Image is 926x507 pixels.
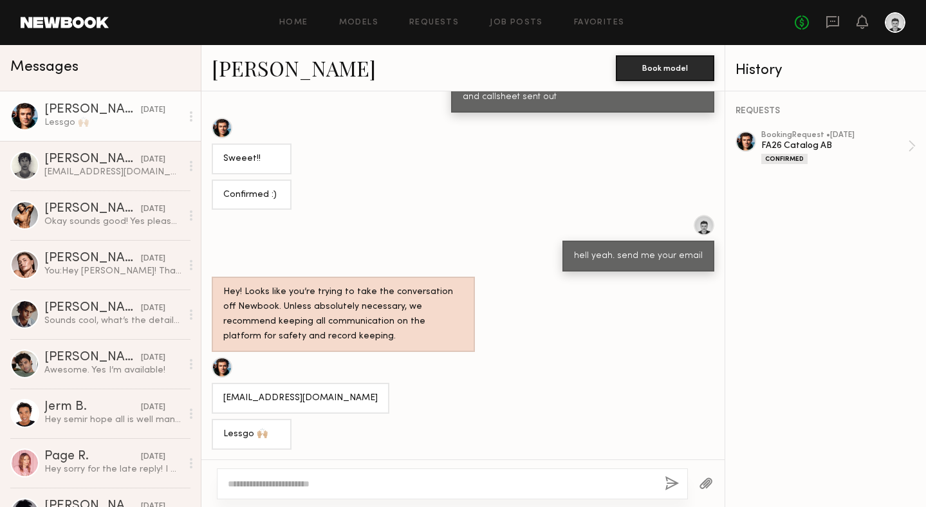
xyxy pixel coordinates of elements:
div: Lessgo 🙌🏼 [223,427,280,442]
a: Job Posts [490,19,543,27]
div: Page R. [44,450,141,463]
div: Confirmed :) [223,188,280,203]
div: [EMAIL_ADDRESS][DOMAIN_NAME] [223,391,378,406]
a: Models [339,19,378,27]
div: Confirmed [761,154,808,164]
div: Hey semir hope all is well man Just checking in to see if you have any shoots coming up. Since we... [44,414,181,426]
div: Awesome. Yes I’m available! [44,364,181,376]
div: [PERSON_NAME] [44,153,141,166]
a: Favorites [574,19,625,27]
a: Book model [616,62,714,73]
div: Hey! Looks like you’re trying to take the conversation off Newbook. Unless absolutely necessary, ... [223,285,463,344]
div: [PERSON_NAME] [44,351,141,364]
div: [DATE] [141,203,165,216]
div: [DATE] [141,154,165,166]
div: Lessgo 🙌🏼 [44,116,181,129]
div: [DATE] [141,104,165,116]
div: [PERSON_NAME] [44,203,141,216]
a: Home [279,19,308,27]
a: Requests [409,19,459,27]
a: bookingRequest •[DATE]FA26 Catalog ABConfirmed [761,131,916,164]
div: [EMAIL_ADDRESS][DOMAIN_NAME] [44,166,181,178]
div: REQUESTS [736,107,916,116]
div: Jerm B. [44,401,141,414]
div: booking Request • [DATE] [761,131,908,140]
div: [DATE] [141,401,165,414]
div: Hey sorry for the late reply! I was out of town working. If you have any other upcoming projects ... [44,463,181,475]
span: Messages [10,60,79,75]
button: Book model [616,55,714,81]
div: Okay sounds good! Yes please let me know soon as you can if you’ll be booking me so i can get a c... [44,216,181,228]
div: [DATE] [141,352,165,364]
div: Sweeet!! [223,152,280,167]
div: [PERSON_NAME] [44,252,141,265]
div: [DATE] [141,302,165,315]
div: hell yeah. send me your email [574,249,703,264]
div: [DATE] [141,451,165,463]
div: Sounds cool, what’s the details ? [44,315,181,327]
div: [DATE] [141,253,165,265]
div: FA26 Catalog AB [761,140,908,152]
div: History [736,63,916,78]
div: [PERSON_NAME] [44,104,141,116]
a: [PERSON_NAME] [212,54,376,82]
div: You: Hey [PERSON_NAME]! Thanks for sending over your email, i'll have a call sheet sent out later... [44,265,181,277]
div: [PERSON_NAME] [44,302,141,315]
